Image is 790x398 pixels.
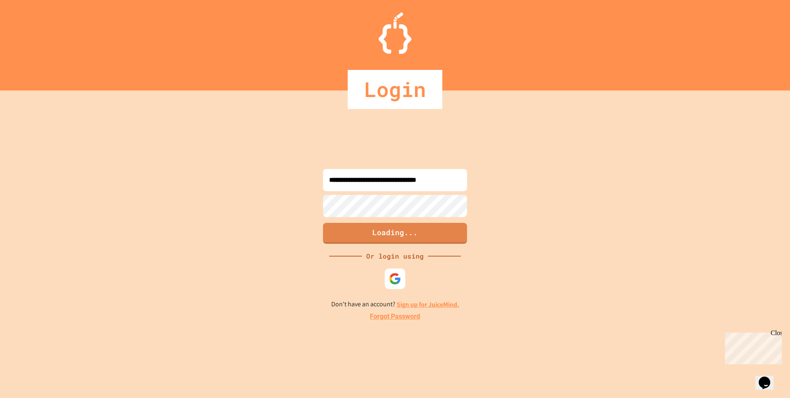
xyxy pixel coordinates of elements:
p: Don't have an account? [331,299,459,310]
div: Or login using [362,251,428,261]
div: Chat with us now!Close [3,3,57,52]
button: Loading... [323,223,467,244]
div: Login [348,70,442,109]
a: Forgot Password [370,312,420,322]
iframe: chat widget [722,329,782,364]
img: google-icon.svg [389,273,401,285]
iframe: chat widget [755,365,782,390]
img: Logo.svg [379,12,411,54]
a: Sign up for JuiceMind. [397,300,459,309]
